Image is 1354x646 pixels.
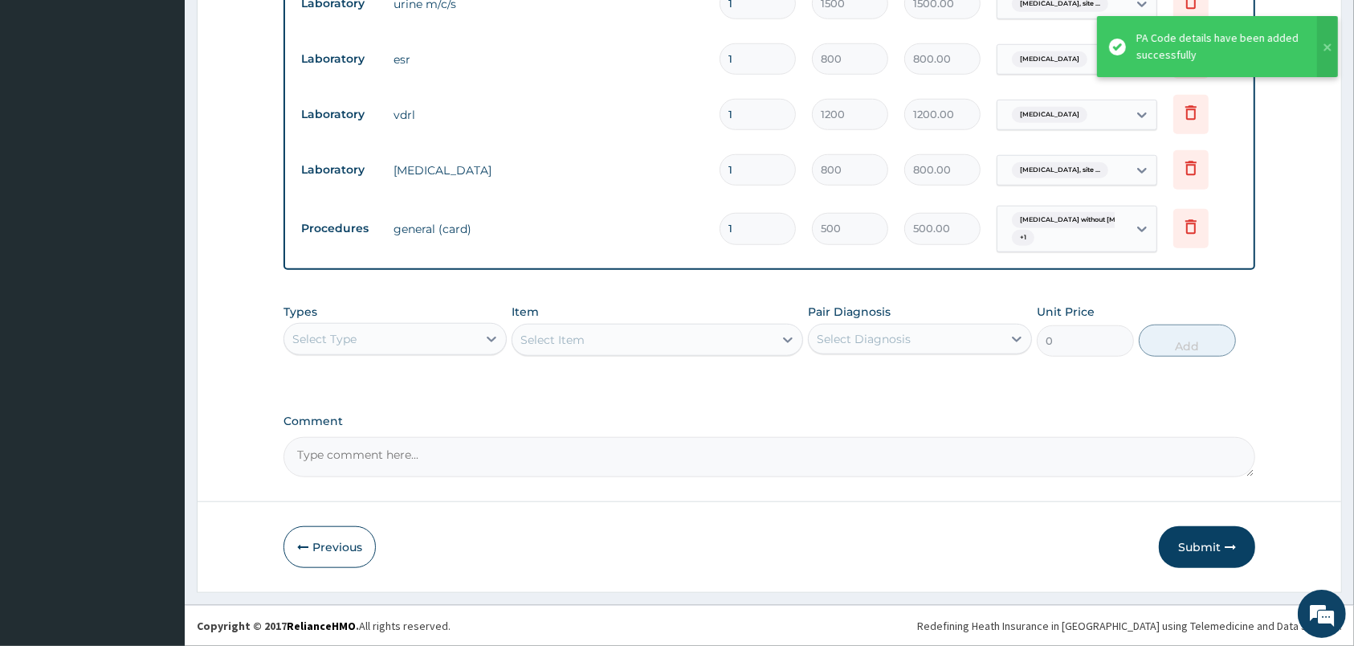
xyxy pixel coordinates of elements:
td: Laboratory [293,155,385,185]
label: Item [512,304,539,320]
strong: Copyright © 2017 . [197,619,359,633]
td: general (card) [385,213,712,245]
button: Add [1139,325,1236,357]
textarea: Type your message and hit 'Enter' [8,439,306,495]
td: [MEDICAL_DATA] [385,154,712,186]
td: vdrl [385,99,712,131]
a: RelianceHMO [287,619,356,633]
span: [MEDICAL_DATA] without [MEDICAL_DATA] [1012,212,1174,228]
button: Previous [283,526,376,568]
button: Submit [1159,526,1255,568]
label: Comment [283,415,1255,428]
span: We're online! [93,202,222,365]
div: Select Diagnosis [817,331,911,347]
footer: All rights reserved. [185,605,1354,646]
td: esr [385,43,712,76]
td: Laboratory [293,44,385,74]
span: [MEDICAL_DATA] [1012,107,1087,123]
div: Redefining Heath Insurance in [GEOGRAPHIC_DATA] using Telemedicine and Data Science! [917,618,1342,634]
div: Minimize live chat window [263,8,302,47]
span: [MEDICAL_DATA], site ... [1012,162,1108,178]
td: Laboratory [293,100,385,129]
label: Unit Price [1037,304,1095,320]
div: PA Code details have been added successfully [1136,30,1302,63]
div: Select Type [292,331,357,347]
span: [MEDICAL_DATA] [1012,51,1087,67]
td: Procedures [293,214,385,243]
label: Pair Diagnosis [808,304,891,320]
img: d_794563401_company_1708531726252_794563401 [30,80,65,121]
span: + 1 [1012,230,1034,246]
div: Chat with us now [84,90,270,111]
label: Types [283,305,317,319]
